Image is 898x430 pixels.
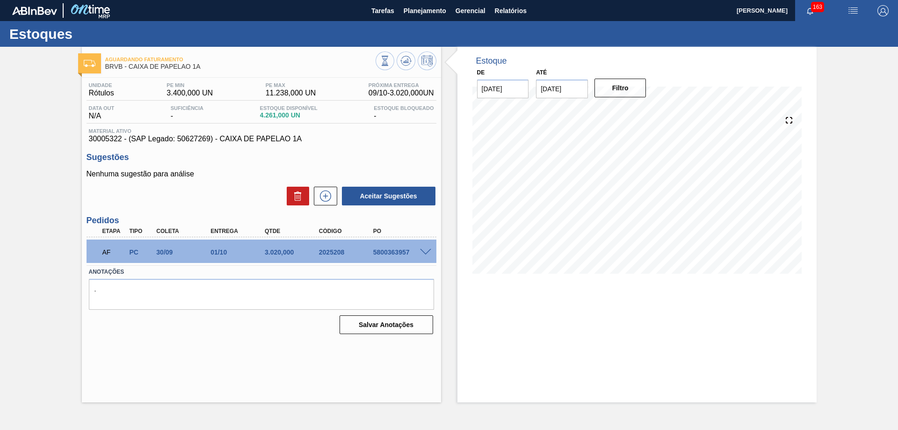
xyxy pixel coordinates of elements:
[84,60,95,67] img: Ícone
[476,56,507,66] div: Estoque
[127,228,155,234] div: Tipo
[87,153,436,162] h3: Sugestões
[89,89,114,97] span: Rótulos
[847,5,859,16] img: userActions
[477,69,485,76] label: De
[154,248,215,256] div: 30/09/2025
[309,187,337,205] div: Nova sugestão
[317,248,377,256] div: 2025208
[102,248,126,256] p: AF
[456,5,485,16] span: Gerencial
[477,80,529,98] input: dd/mm/yyyy
[342,187,435,205] button: Aceitar Sugestões
[495,5,527,16] span: Relatórios
[208,228,269,234] div: Entrega
[168,105,206,120] div: -
[337,186,436,206] div: Aceitar Sugestões
[266,89,316,97] span: 11.238,000 UN
[369,82,434,88] span: Próxima Entrega
[87,105,117,120] div: N/A
[536,80,588,98] input: dd/mm/yyyy
[12,7,57,15] img: TNhmsLtSVTkK8tSr43FrP2fwEKptu5GPRR3wAAAABJRU5ErkJggg==
[795,4,825,17] button: Notificações
[89,128,434,134] span: Material ativo
[154,228,215,234] div: Coleta
[89,279,434,310] textarea: .
[282,187,309,205] div: Excluir Sugestões
[374,105,434,111] span: Estoque Bloqueado
[167,82,213,88] span: PE MIN
[371,228,432,234] div: PO
[89,265,434,279] label: Anotações
[418,51,436,70] button: Programar Estoque
[105,63,376,70] span: BRVB - CAIXA DE PAPELAO 1A
[262,248,323,256] div: 3.020,000
[167,89,213,97] span: 3.400,000 UN
[536,69,547,76] label: Até
[127,248,155,256] div: Pedido de Compra
[87,216,436,226] h3: Pedidos
[105,57,376,62] span: Aguardando Faturamento
[100,228,128,234] div: Etapa
[100,242,128,262] div: Aguardando Faturamento
[171,105,203,111] span: Suficiência
[397,51,415,70] button: Atualizar Gráfico
[371,5,394,16] span: Tarefas
[376,51,394,70] button: Visão Geral dos Estoques
[266,82,316,88] span: PE MAX
[404,5,446,16] span: Planejamento
[371,105,436,120] div: -
[594,79,646,97] button: Filtro
[208,248,269,256] div: 01/10/2025
[89,105,115,111] span: Data out
[260,112,318,119] span: 4.261,000 UN
[369,89,434,97] span: 09/10 - 3.020,000 UN
[260,105,318,111] span: Estoque Disponível
[87,170,436,178] p: Nenhuma sugestão para análise
[89,135,434,143] span: 30005322 - (SAP Legado: 50627269) - CAIXA DE PAPELAO 1A
[371,248,432,256] div: 5800363957
[9,29,175,39] h1: Estoques
[811,2,824,12] span: 163
[262,228,323,234] div: Qtde
[340,315,433,334] button: Salvar Anotações
[89,82,114,88] span: Unidade
[317,228,377,234] div: Código
[877,5,889,16] img: Logout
